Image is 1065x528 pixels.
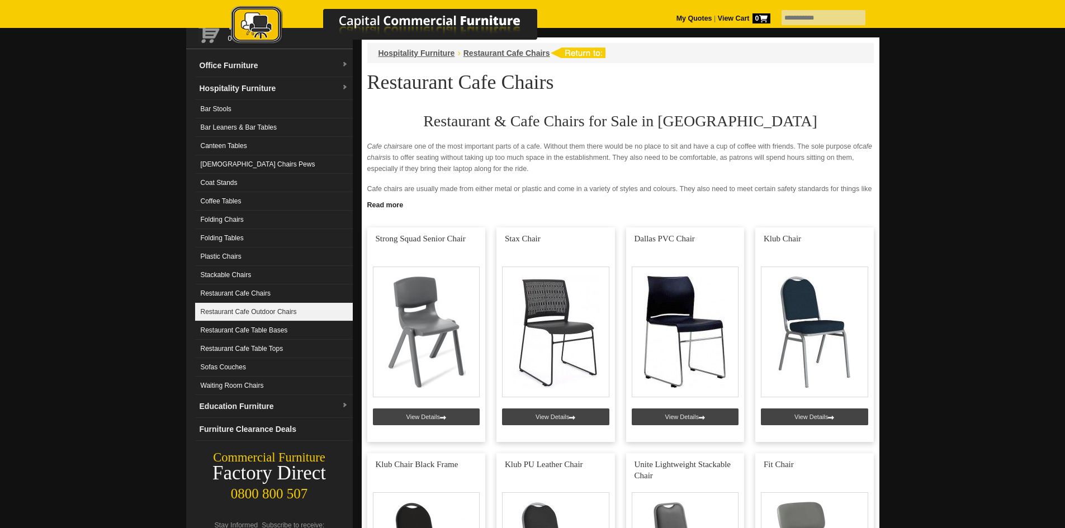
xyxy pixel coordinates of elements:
[195,77,353,100] a: Hospitality Furnituredropdown
[195,340,353,358] a: Restaurant Cafe Table Tops
[195,284,353,303] a: Restaurant Cafe Chairs
[195,192,353,211] a: Coffee Tables
[752,13,770,23] span: 0
[195,54,353,77] a: Office Furnituredropdown
[186,465,353,481] div: Factory Direct
[195,229,353,248] a: Folding Tables
[367,141,874,174] p: are one of the most important parts of a cafe. Without them there would be no place to sit and ha...
[200,6,591,50] a: Capital Commercial Furniture Logo
[195,303,353,321] a: Restaurant Cafe Outdoor Chairs
[195,155,353,174] a: [DEMOGRAPHIC_DATA] Chairs Pews
[676,15,712,22] a: My Quotes
[186,481,353,502] div: 0800 800 507
[195,137,353,155] a: Canteen Tables
[362,197,879,211] a: Click to read more
[195,174,353,192] a: Coat Stands
[367,183,874,217] p: Cafe chairs are usually made from either metal or plastic and come in a variety of styles and col...
[367,72,874,93] h1: Restaurant Cafe Chairs
[367,113,874,130] h2: Restaurant & Cafe Chairs for Sale in [GEOGRAPHIC_DATA]
[195,418,353,441] a: Furniture Clearance Deals
[200,6,591,46] img: Capital Commercial Furniture Logo
[195,266,353,284] a: Stackable Chairs
[195,118,353,137] a: Bar Leaners & Bar Tables
[718,15,770,22] strong: View Cart
[195,211,353,229] a: Folding Chairs
[186,450,353,465] div: Commercial Furniture
[195,377,353,395] a: Waiting Room Chairs
[195,248,353,266] a: Plastic Chairs
[195,358,353,377] a: Sofas Couches
[342,61,348,68] img: dropdown
[195,321,353,340] a: Restaurant Cafe Table Bases
[716,15,770,22] a: View Cart0
[367,142,403,150] em: Cafe chairs
[195,395,353,418] a: Education Furnituredropdown
[195,100,353,118] a: Bar Stools
[342,84,348,91] img: dropdown
[342,402,348,409] img: dropdown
